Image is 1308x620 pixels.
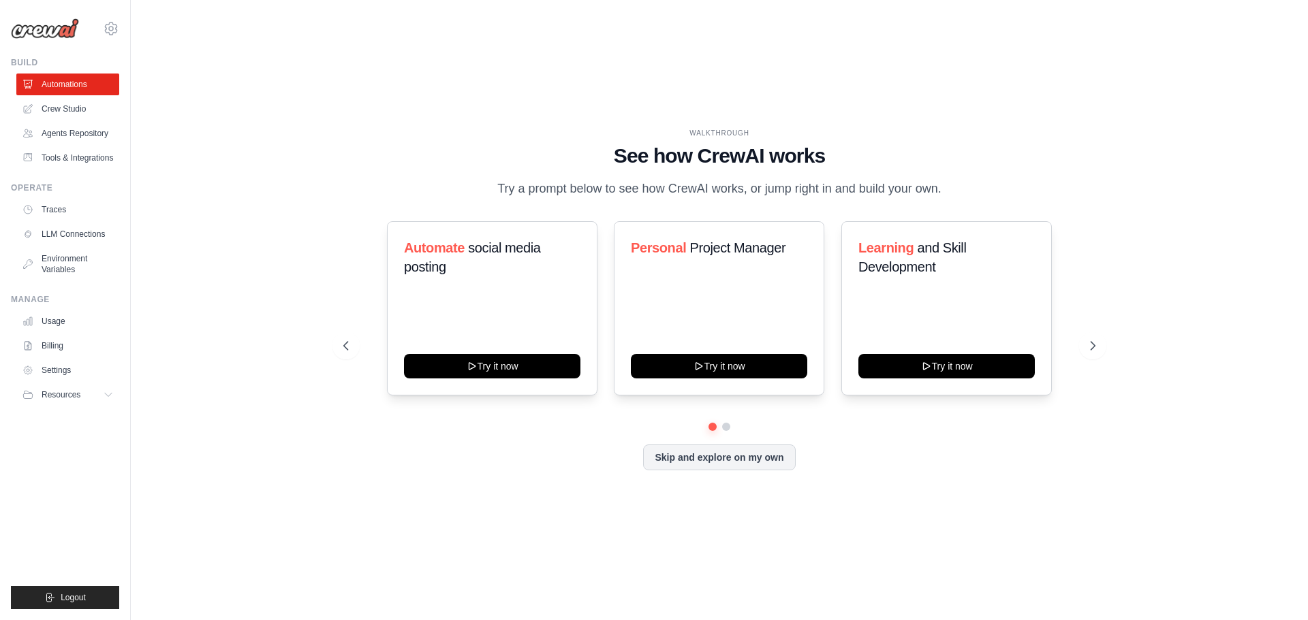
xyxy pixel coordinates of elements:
button: Try it now [631,354,807,378]
a: Settings [16,359,119,381]
a: Agents Repository [16,123,119,144]
span: Learning [858,240,914,255]
a: LLM Connections [16,223,119,245]
button: Resources [16,384,119,406]
button: Try it now [404,354,580,378]
button: Try it now [858,354,1035,378]
span: Project Manager [690,240,786,255]
span: Logout [61,592,86,603]
div: Manage [11,294,119,305]
span: social media posting [404,240,541,274]
h1: See how CrewAI works [343,144,1095,168]
a: Automations [16,74,119,95]
div: WALKTHROUGH [343,128,1095,138]
span: Automate [404,240,465,255]
a: Crew Studio [16,98,119,120]
a: Usage [16,310,119,332]
span: Personal [631,240,686,255]
a: Billing [16,335,119,357]
div: Operate [11,182,119,193]
img: Logo [11,18,79,39]
span: Resources [42,389,80,400]
a: Traces [16,199,119,221]
a: Tools & Integrations [16,147,119,169]
div: Build [11,57,119,68]
span: and Skill Development [858,240,966,274]
p: Try a prompt below to see how CrewAI works, or jump right in and build your own. [490,179,948,199]
button: Skip and explore on my own [643,444,795,470]
a: Environment Variables [16,248,119,280]
button: Logout [11,586,119,609]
